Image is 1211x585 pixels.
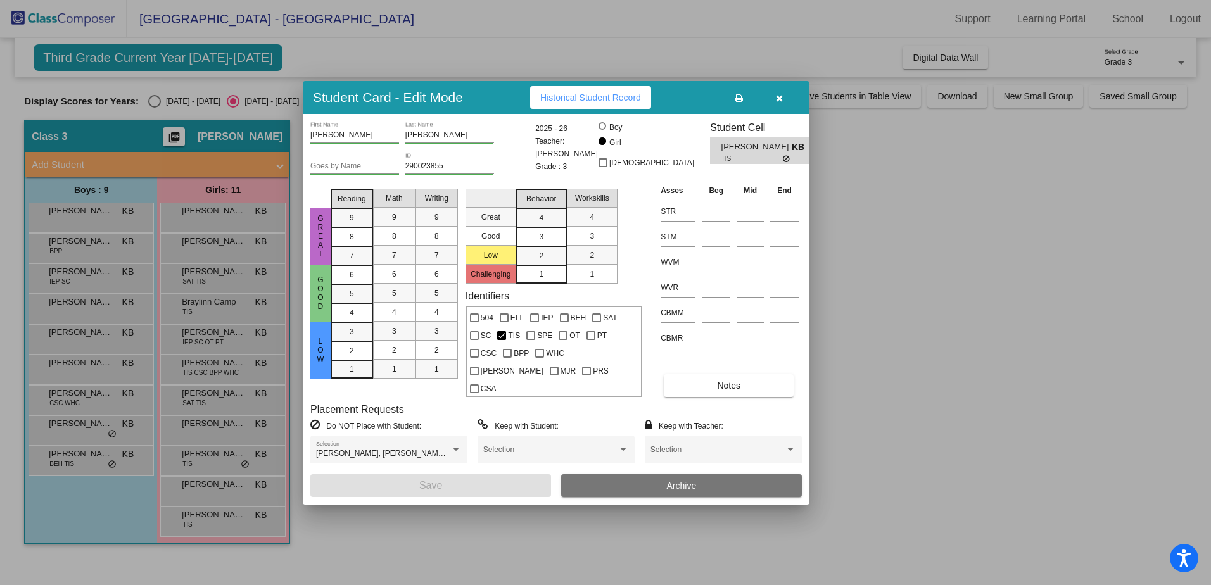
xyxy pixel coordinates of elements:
[392,268,396,280] span: 6
[535,135,598,160] span: Teacher: [PERSON_NAME]
[481,328,491,343] span: SC
[661,278,695,297] input: assessment
[661,329,695,348] input: assessment
[537,328,552,343] span: SPE
[657,184,699,198] th: Asses
[767,184,802,198] th: End
[609,137,621,148] div: Girl
[535,122,567,135] span: 2025 - 26
[434,325,439,337] span: 3
[569,328,580,343] span: OT
[315,214,326,258] span: Great
[313,89,463,105] h3: Student Card - Edit Mode
[481,346,497,361] span: CSC
[667,481,697,491] span: Archive
[310,162,399,171] input: goes by name
[721,154,783,163] span: TIS
[661,202,695,221] input: assessment
[645,419,723,432] label: = Keep with Teacher:
[405,162,494,171] input: Enter ID
[664,374,794,397] button: Notes
[434,230,439,242] span: 8
[310,403,404,415] label: Placement Requests
[661,303,695,322] input: assessment
[590,249,594,261] span: 2
[419,480,442,491] span: Save
[434,287,439,299] span: 5
[699,184,733,198] th: Beg
[350,345,354,356] span: 2
[316,449,576,458] span: [PERSON_NAME], [PERSON_NAME] [PERSON_NAME], [PERSON_NAME]
[571,310,586,325] span: BEH
[561,363,576,379] span: MJR
[540,92,641,103] span: Historical Student Record
[338,193,366,204] span: Reading
[535,160,567,173] span: Grade : 3
[546,346,564,361] span: WHC
[310,419,421,432] label: = Do NOT Place with Student:
[539,231,543,242] span: 3
[425,192,448,204] span: Writing
[350,212,354,223] span: 9
[481,363,543,379] span: [PERSON_NAME]
[310,474,551,497] button: Save
[590,268,594,280] span: 1
[434,211,439,223] span: 9
[514,346,529,361] span: BPP
[609,155,694,170] span: [DEMOGRAPHIC_DATA]
[434,344,439,356] span: 2
[434,306,439,318] span: 4
[593,363,609,379] span: PRS
[510,310,524,325] span: ELL
[466,290,509,302] label: Identifiers
[539,268,543,280] span: 1
[350,269,354,280] span: 6
[350,288,354,299] span: 5
[392,325,396,337] span: 3
[350,363,354,375] span: 1
[590,230,594,242] span: 3
[392,287,396,299] span: 5
[392,211,396,223] span: 9
[603,310,617,325] span: SAT
[478,419,559,432] label: = Keep with Student:
[661,253,695,272] input: assessment
[481,381,497,396] span: CSA
[541,310,553,325] span: IEP
[481,310,493,325] span: 504
[526,193,556,204] span: Behavior
[315,337,326,363] span: Low
[392,230,396,242] span: 8
[434,363,439,375] span: 1
[392,249,396,261] span: 7
[597,328,607,343] span: PT
[315,275,326,311] span: Good
[590,211,594,223] span: 4
[392,363,396,375] span: 1
[710,122,820,134] h3: Student Cell
[721,141,792,154] span: [PERSON_NAME]
[609,122,623,133] div: Boy
[392,306,396,318] span: 4
[661,227,695,246] input: assessment
[530,86,651,109] button: Historical Student Record
[792,141,809,154] span: KB
[434,249,439,261] span: 7
[539,212,543,223] span: 4
[386,192,403,204] span: Math
[392,344,396,356] span: 2
[561,474,802,497] button: Archive
[434,268,439,280] span: 6
[350,231,354,242] span: 8
[350,250,354,261] span: 7
[350,326,354,337] span: 3
[350,307,354,318] span: 4
[539,250,543,261] span: 2
[733,184,767,198] th: Mid
[575,192,609,204] span: Workskills
[508,328,520,343] span: TIS
[717,381,740,391] span: Notes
